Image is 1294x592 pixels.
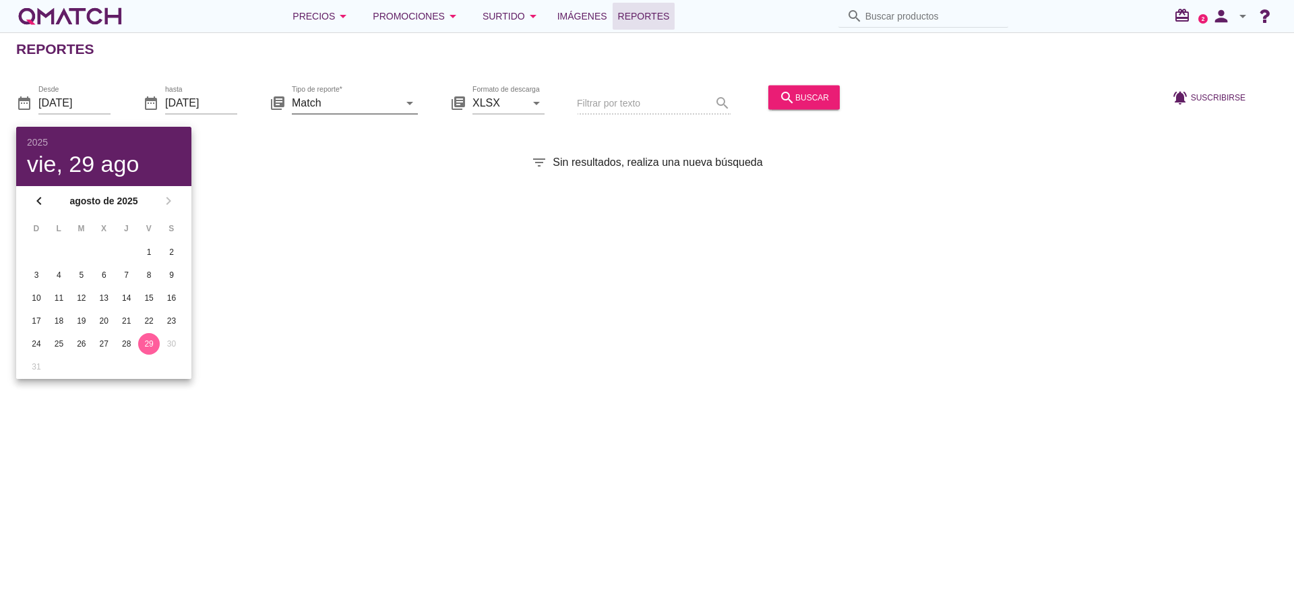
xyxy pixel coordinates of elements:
[335,8,351,24] i: arrow_drop_down
[71,217,92,240] th: M
[161,241,183,263] button: 2
[48,287,69,309] button: 11
[292,92,399,113] input: Tipo de reporte*
[613,3,675,30] a: Reportes
[270,94,286,111] i: library_books
[138,292,160,304] div: 15
[531,154,547,171] i: filter_list
[1202,16,1205,22] text: 2
[93,287,115,309] button: 13
[93,269,115,281] div: 6
[71,287,92,309] button: 12
[165,92,237,113] input: hasta
[1191,91,1245,103] span: Suscribirse
[93,292,115,304] div: 13
[161,217,182,240] th: S
[138,217,159,240] th: V
[472,3,552,30] button: Surtido
[26,217,47,240] th: D
[93,217,114,240] th: X
[27,138,181,147] div: 2025
[51,194,156,208] strong: agosto de 2025
[93,333,115,355] button: 27
[138,246,160,258] div: 1
[116,315,137,327] div: 21
[472,92,526,113] input: Formato de descarga
[26,287,47,309] button: 10
[618,8,670,24] span: Reportes
[445,8,461,24] i: arrow_drop_down
[26,315,47,327] div: 17
[402,94,418,111] i: arrow_drop_down
[71,264,92,286] button: 5
[26,292,47,304] div: 10
[362,3,472,30] button: Promociones
[138,338,160,350] div: 29
[138,269,160,281] div: 8
[48,264,69,286] button: 4
[1208,7,1235,26] i: person
[161,264,183,286] button: 9
[116,310,137,332] button: 21
[161,292,183,304] div: 16
[93,338,115,350] div: 27
[26,264,47,286] button: 3
[373,8,461,24] div: Promociones
[16,38,94,60] h2: Reportes
[282,3,362,30] button: Precios
[71,310,92,332] button: 19
[138,315,160,327] div: 22
[48,292,69,304] div: 11
[26,310,47,332] button: 17
[161,310,183,332] button: 23
[48,333,69,355] button: 25
[71,292,92,304] div: 12
[161,269,183,281] div: 9
[138,333,160,355] button: 29
[31,193,47,209] i: chevron_left
[1235,8,1251,24] i: arrow_drop_down
[483,8,541,24] div: Surtido
[48,315,69,327] div: 18
[161,287,183,309] button: 16
[93,264,115,286] button: 6
[557,8,607,24] span: Imágenes
[161,315,183,327] div: 23
[26,269,47,281] div: 3
[143,94,159,111] i: date_range
[116,338,137,350] div: 28
[1198,14,1208,24] a: 2
[779,89,829,105] div: buscar
[552,3,613,30] a: Imágenes
[116,264,137,286] button: 7
[865,5,1000,27] input: Buscar productos
[1172,89,1191,105] i: notifications_active
[16,94,32,111] i: date_range
[48,338,69,350] div: 25
[116,333,137,355] button: 28
[116,292,137,304] div: 14
[16,3,124,30] a: white-qmatch-logo
[38,92,111,113] input: Desde
[1174,7,1196,24] i: redeem
[116,269,137,281] div: 7
[93,315,115,327] div: 20
[846,8,863,24] i: search
[138,310,160,332] button: 22
[1161,85,1256,109] button: Suscribirse
[292,8,351,24] div: Precios
[71,315,92,327] div: 19
[450,94,466,111] i: library_books
[138,264,160,286] button: 8
[525,8,541,24] i: arrow_drop_down
[553,154,762,171] span: Sin resultados, realiza una nueva búsqueda
[48,217,69,240] th: L
[116,287,137,309] button: 14
[528,94,545,111] i: arrow_drop_down
[768,85,840,109] button: buscar
[26,333,47,355] button: 24
[138,287,160,309] button: 15
[71,333,92,355] button: 26
[27,152,181,175] div: vie, 29 ago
